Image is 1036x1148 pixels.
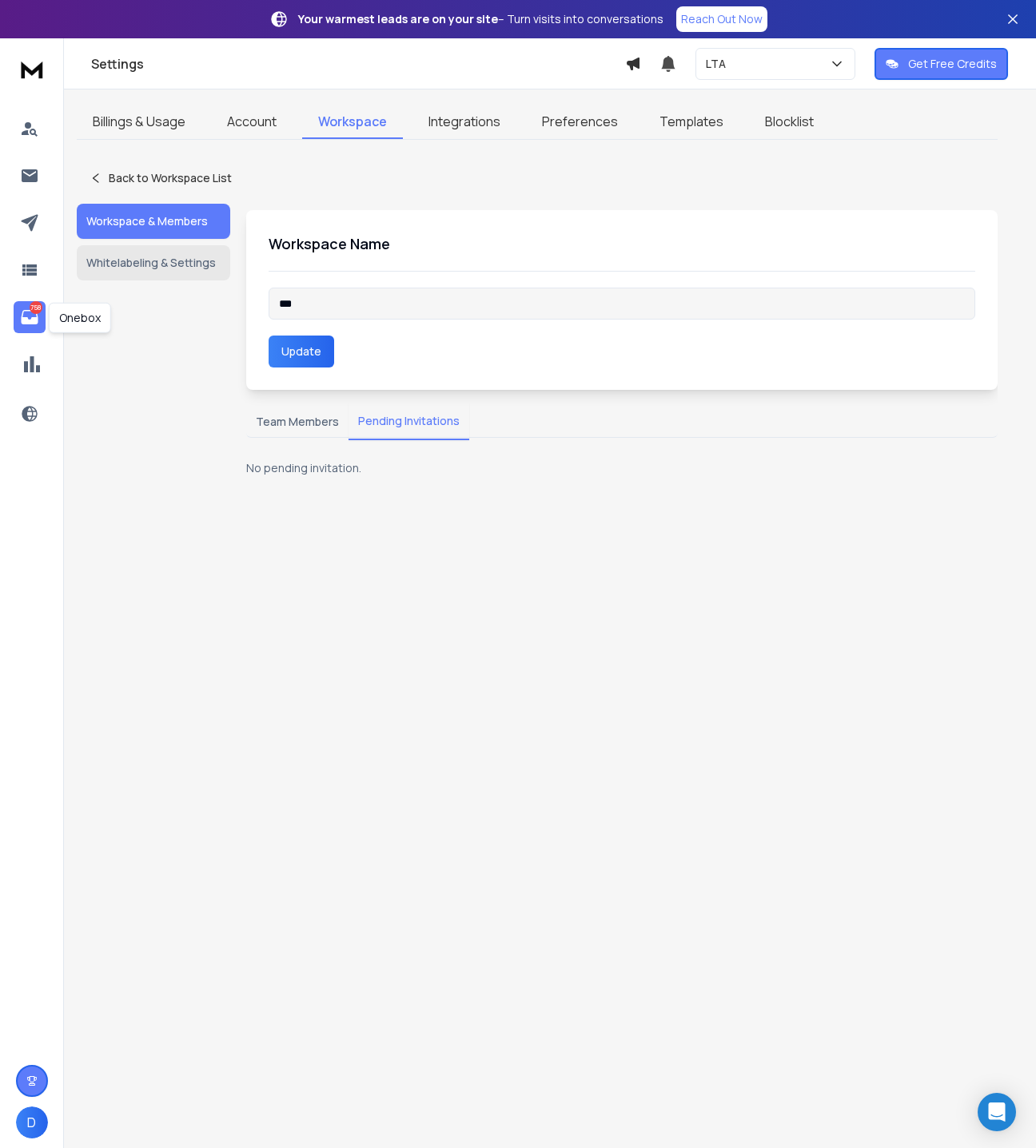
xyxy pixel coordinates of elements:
[77,162,245,194] button: Back to Workspace List
[77,105,201,139] a: Billings & Usage
[681,11,763,27] p: Reach Out Now
[14,301,46,333] a: 758
[16,1106,48,1138] button: D
[30,301,42,314] p: 758
[978,1093,1016,1131] div: Open Intercom Messenger
[349,403,469,440] button: Pending Invitations
[49,303,111,333] div: Onebox
[211,105,293,139] a: Account
[246,404,349,439] button: Team Members
[875,48,1008,80] button: Get Free Credits
[749,105,830,139] a: Blocklist
[526,105,634,139] a: Preferences
[908,56,997,72] p: Get Free Credits
[77,245,230,280] button: Whitelabeling & Settings
[644,105,739,139] a: Templates
[706,56,732,72] p: LTA
[109,170,232,186] p: Back to Workspace List
[90,170,232,186] a: Back to Workspace List
[16,54,48,84] img: logo
[246,460,361,476] p: No pending invitation.
[412,105,516,139] a: Integrations
[269,336,334,367] button: Update
[298,11,663,27] p: – Turn visits into conversations
[77,204,230,239] button: Workspace & Members
[91,54,625,73] h1: Settings
[298,11,498,26] strong: Your warmest leads are on your site
[269,232,975,255] h1: Workspace Name
[676,6,767,32] a: Reach Out Now
[302,105,403,139] a: Workspace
